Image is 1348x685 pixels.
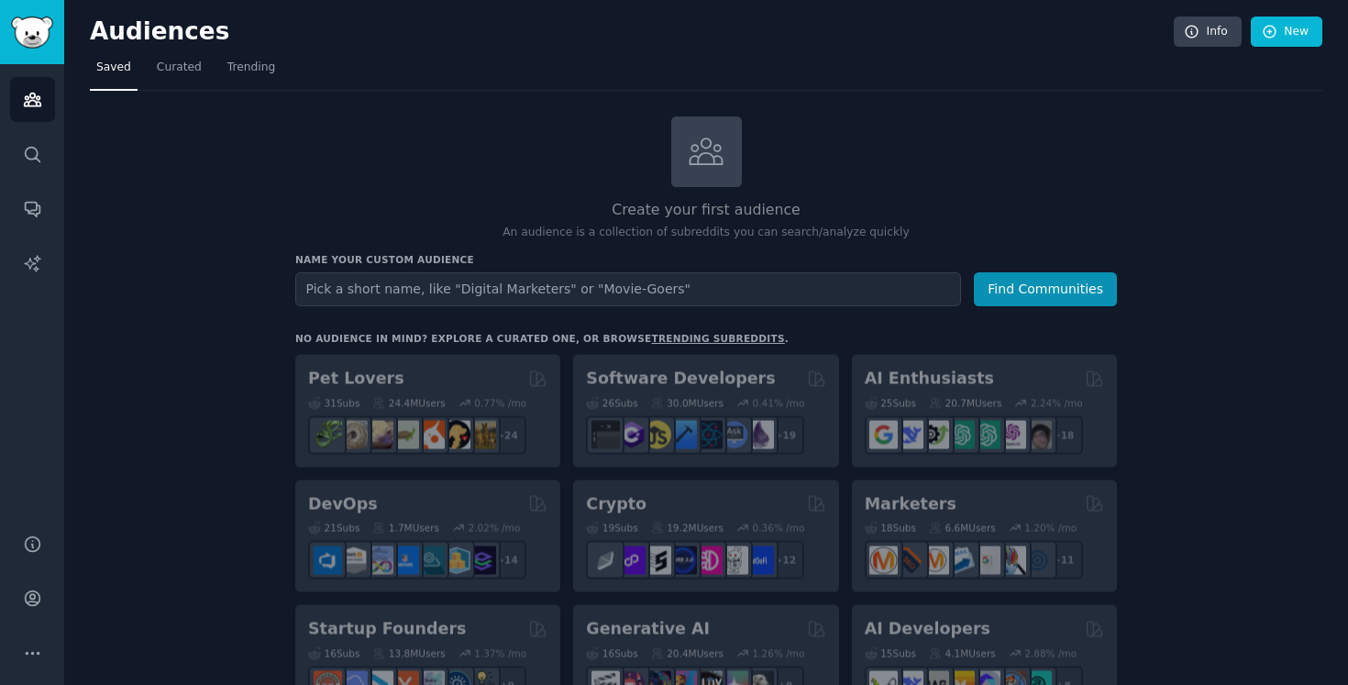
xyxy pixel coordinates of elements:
input: Pick a short name, like "Digital Marketers" or "Movie-Goers" [295,272,961,306]
img: AItoolsCatalog [921,421,949,449]
a: Curated [150,53,208,91]
img: AskMarketing [921,546,949,574]
img: OnlineMarketing [1023,546,1052,574]
div: 6.6M Users [929,522,996,535]
img: defiblockchain [694,546,723,574]
div: 26 Sub s [586,396,637,409]
img: cockatiel [416,421,445,449]
img: Emailmarketing [946,546,975,574]
div: 24.4M Users [372,396,445,409]
h2: AI Developers [865,618,990,641]
div: + 24 [488,415,526,454]
span: Trending [227,60,275,76]
div: 25 Sub s [865,396,916,409]
img: PetAdvice [442,421,470,449]
h2: Audiences [90,17,1174,47]
img: OpenAIDev [998,421,1026,449]
div: 15 Sub s [865,646,916,659]
div: 20.7M Users [929,396,1001,409]
h2: Software Developers [586,368,775,391]
div: 18 Sub s [865,522,916,535]
img: defi_ [746,546,774,574]
div: 16 Sub s [586,646,637,659]
img: ethstaker [643,546,671,574]
img: software [591,421,620,449]
a: New [1251,17,1322,48]
div: No audience in mind? Explore a curated one, or browse . [295,332,789,345]
button: Find Communities [974,272,1117,306]
img: bigseo [895,546,923,574]
div: 2.24 % /mo [1031,396,1083,409]
a: Info [1174,17,1242,48]
img: PlatformEngineers [468,546,496,574]
img: DeepSeek [895,421,923,449]
div: 19 Sub s [586,522,637,535]
img: reactnative [694,421,723,449]
h2: Generative AI [586,618,710,641]
a: trending subreddits [651,333,784,344]
div: 1.7M Users [372,522,439,535]
img: DevOpsLinks [391,546,419,574]
img: iOSProgramming [668,421,697,449]
img: elixir [746,421,774,449]
img: chatgpt_prompts_ [972,421,1000,449]
img: ArtificalIntelligence [1023,421,1052,449]
img: 0xPolygon [617,546,646,574]
img: aws_cdk [442,546,470,574]
img: googleads [972,546,1000,574]
img: content_marketing [869,546,898,574]
div: 0.41 % /mo [753,396,805,409]
div: + 19 [766,415,804,454]
h2: Pet Lovers [308,368,404,391]
img: platformengineering [416,546,445,574]
h2: Crypto [586,492,646,515]
div: 19.2M Users [651,522,724,535]
img: learnjavascript [643,421,671,449]
img: azuredevops [314,546,342,574]
img: ballpython [339,421,368,449]
img: Docker_DevOps [365,546,393,574]
a: Trending [221,53,282,91]
img: csharp [617,421,646,449]
div: 20.4M Users [651,646,724,659]
div: 2.02 % /mo [469,522,521,535]
div: 0.77 % /mo [474,396,526,409]
div: 13.8M Users [372,646,445,659]
img: herpetology [314,421,342,449]
h2: Marketers [865,492,956,515]
h2: DevOps [308,492,378,515]
div: + 14 [488,541,526,580]
img: chatgpt_promptDesign [946,421,975,449]
img: leopardgeckos [365,421,393,449]
img: CryptoNews [720,546,748,574]
div: 1.37 % /mo [474,646,526,659]
img: AWS_Certified_Experts [339,546,368,574]
h2: AI Enthusiasts [865,368,994,391]
div: 0.36 % /mo [753,522,805,535]
span: Curated [157,60,202,76]
div: 16 Sub s [308,646,359,659]
h3: Name your custom audience [295,253,1117,266]
img: ethfinance [591,546,620,574]
p: An audience is a collection of subreddits you can search/analyze quickly [295,225,1117,241]
div: 4.1M Users [929,646,996,659]
div: 31 Sub s [308,396,359,409]
div: + 12 [766,541,804,580]
div: 2.88 % /mo [1024,646,1077,659]
h2: Create your first audience [295,199,1117,222]
div: 30.0M Users [651,396,724,409]
div: 1.26 % /mo [753,646,805,659]
img: dogbreed [468,421,496,449]
div: + 18 [1044,415,1083,454]
span: Saved [96,60,131,76]
img: web3 [668,546,697,574]
img: GoogleGeminiAI [869,421,898,449]
a: Saved [90,53,138,91]
h2: Startup Founders [308,618,466,641]
img: MarketingResearch [998,546,1026,574]
div: + 11 [1044,541,1083,580]
div: 21 Sub s [308,522,359,535]
img: GummySearch logo [11,17,53,49]
div: 1.20 % /mo [1024,522,1077,535]
img: turtle [391,421,419,449]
